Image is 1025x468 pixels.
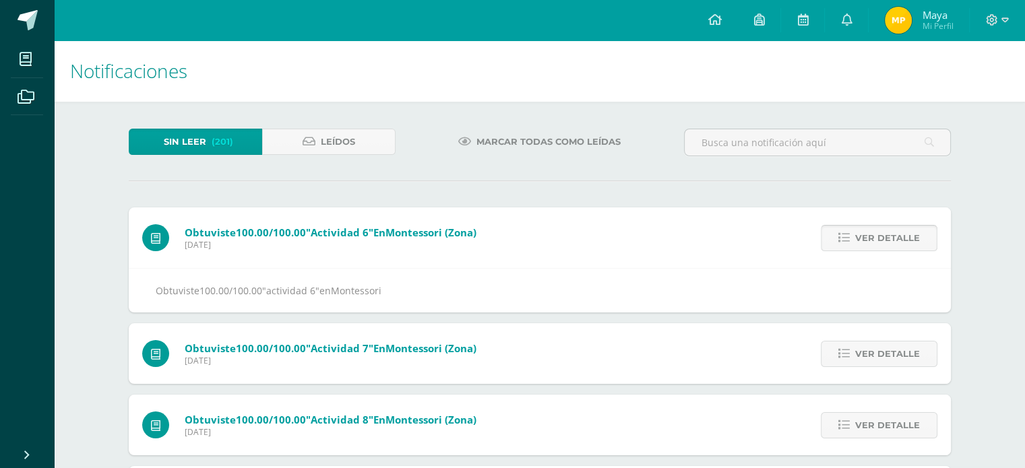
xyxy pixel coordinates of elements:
[855,413,920,438] span: Ver detalle
[385,413,476,426] span: Montessori (zona)
[321,129,355,154] span: Leídos
[185,226,476,239] span: Obtuviste en
[129,129,262,155] a: Sin leer(201)
[185,426,476,438] span: [DATE]
[164,129,206,154] span: Sin leer
[922,20,953,32] span: Mi Perfil
[236,226,306,239] span: 100.00/100.00
[236,413,306,426] span: 100.00/100.00
[885,7,912,34] img: 44b7386e2150bafe6f75c9566b169429.png
[236,341,306,355] span: 100.00/100.00
[212,129,233,154] span: (201)
[156,282,924,299] div: Obtuviste en
[306,413,373,426] span: "actividad 8"
[922,8,953,22] span: Maya
[385,341,476,355] span: Montessori (zona)
[185,239,476,250] span: [DATE]
[306,341,373,355] span: "actividad 7"
[70,58,187,83] span: Notificaciones
[855,226,920,250] span: Ver detalle
[385,226,476,239] span: Montessori (zona)
[685,129,950,156] input: Busca una notificación aquí
[331,284,381,297] span: Montessori
[262,284,319,297] span: "actividad 6"
[199,284,262,297] span: 100.00/100.00
[262,129,396,155] a: Leídos
[476,129,621,154] span: Marcar todas como leídas
[441,129,638,155] a: Marcar todas como leídas
[185,341,476,355] span: Obtuviste en
[185,355,476,366] span: [DATE]
[185,413,476,426] span: Obtuviste en
[306,226,373,239] span: "actividad 6"
[855,341,920,366] span: Ver detalle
